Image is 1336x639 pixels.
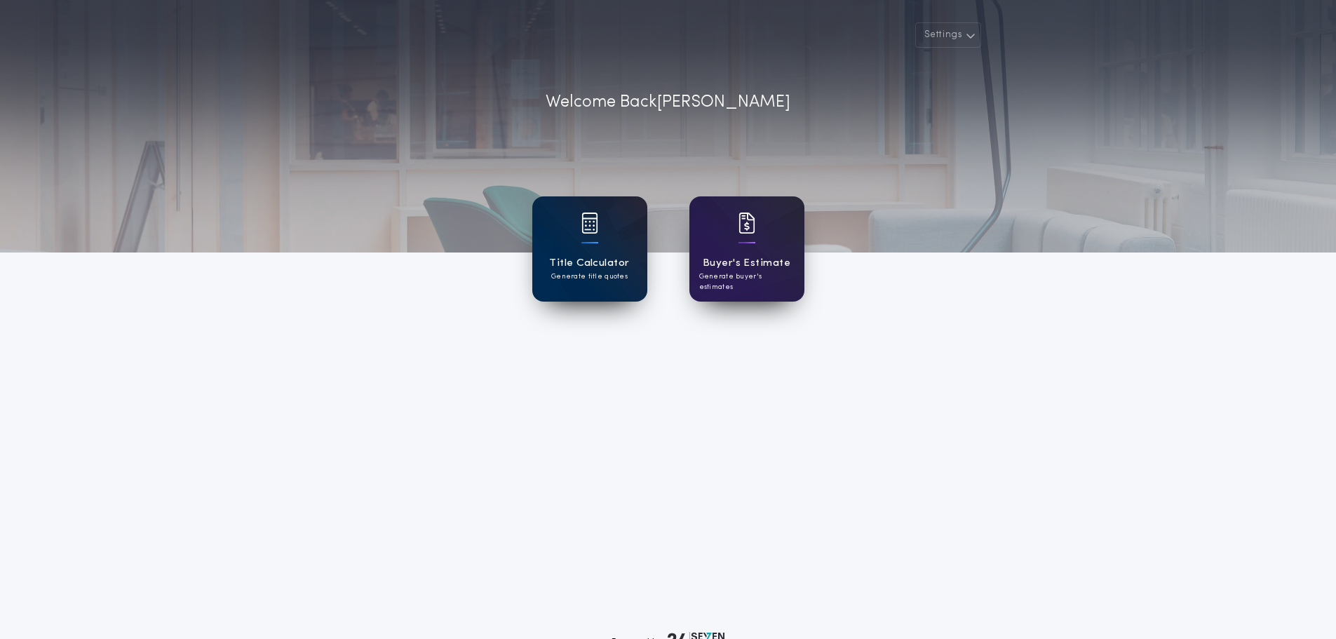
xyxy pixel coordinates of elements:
[689,196,804,302] a: card iconBuyer's EstimateGenerate buyer's estimates
[532,196,647,302] a: card iconTitle CalculatorGenerate title quotes
[699,271,795,292] p: Generate buyer's estimates
[551,271,628,282] p: Generate title quotes
[703,255,790,271] h1: Buyer's Estimate
[546,90,790,115] p: Welcome Back [PERSON_NAME]
[738,213,755,234] img: card icon
[581,213,598,234] img: card icon
[915,22,981,48] button: Settings
[549,255,629,271] h1: Title Calculator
